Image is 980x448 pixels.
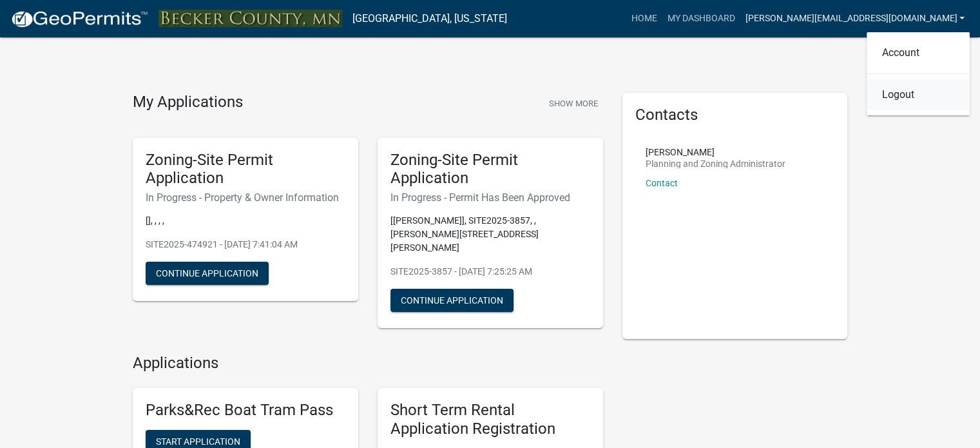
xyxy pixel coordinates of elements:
a: Home [626,6,662,31]
p: Planning and Zoning Administrator [646,159,785,168]
div: [PERSON_NAME][EMAIL_ADDRESS][DOMAIN_NAME] [867,32,970,115]
img: Becker County, Minnesota [159,10,342,27]
h4: Applications [133,354,603,373]
p: [PERSON_NAME] [646,148,785,157]
h5: Parks&Rec Boat Tram Pass [146,401,345,420]
p: [[PERSON_NAME]], SITE2025-3857, , [PERSON_NAME][STREET_ADDRESS][PERSON_NAME] [390,214,590,255]
a: [PERSON_NAME][EMAIL_ADDRESS][DOMAIN_NAME] [740,6,970,31]
a: Account [867,37,970,68]
h5: Zoning-Site Permit Application [390,151,590,188]
h5: Zoning-Site Permit Application [146,151,345,188]
a: Contact [646,178,678,188]
p: [], , , , [146,214,345,228]
a: My Dashboard [662,6,740,31]
p: SITE2025-3857 - [DATE] 7:25:25 AM [390,265,590,278]
p: SITE2025-474921 - [DATE] 7:41:04 AM [146,238,345,251]
button: Show More [544,93,603,114]
button: Continue Application [390,289,514,312]
h6: In Progress - Permit Has Been Approved [390,191,590,204]
h5: Contacts [635,106,835,124]
a: [GEOGRAPHIC_DATA], [US_STATE] [352,8,507,30]
h5: Short Term Rental Application Registration [390,401,590,438]
h6: In Progress - Property & Owner Information [146,191,345,204]
h4: My Applications [133,93,243,112]
a: Logout [867,79,970,110]
button: Continue Application [146,262,269,285]
span: Start Application [156,436,240,446]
